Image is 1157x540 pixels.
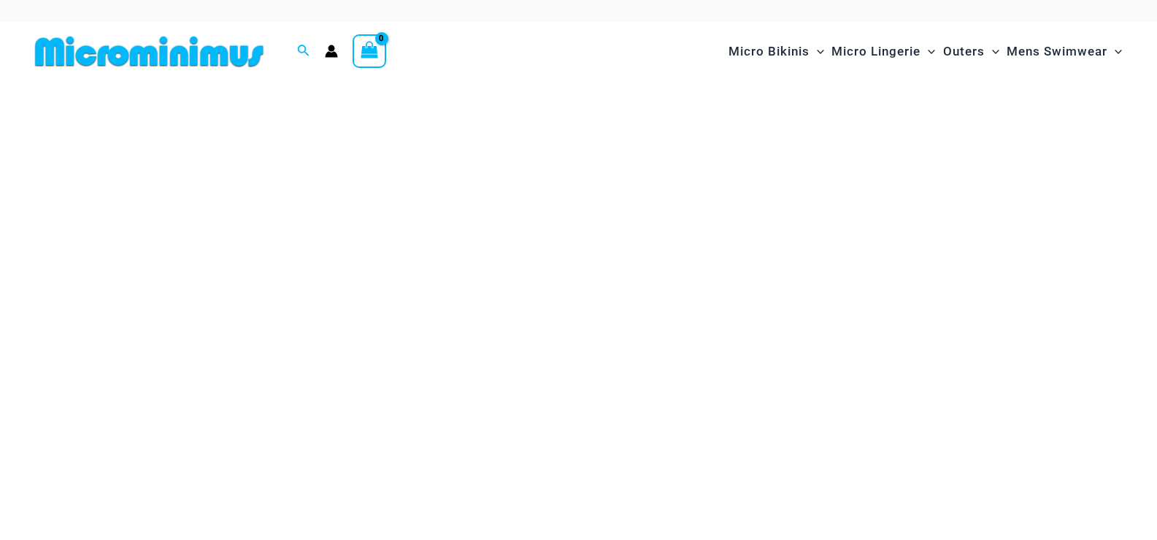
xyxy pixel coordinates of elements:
[729,33,810,70] span: Micro Bikinis
[939,29,1003,74] a: OutersMenu ToggleMenu Toggle
[810,33,824,70] span: Menu Toggle
[943,33,985,70] span: Outers
[1107,33,1122,70] span: Menu Toggle
[1003,29,1126,74] a: Mens SwimwearMenu ToggleMenu Toggle
[985,33,999,70] span: Menu Toggle
[1007,33,1107,70] span: Mens Swimwear
[353,34,386,68] a: View Shopping Cart, empty
[297,42,310,61] a: Search icon link
[325,45,338,58] a: Account icon link
[828,29,939,74] a: Micro LingerieMenu ToggleMenu Toggle
[723,27,1128,76] nav: Site Navigation
[725,29,828,74] a: Micro BikinisMenu ToggleMenu Toggle
[920,33,935,70] span: Menu Toggle
[29,35,269,68] img: MM SHOP LOGO FLAT
[831,33,920,70] span: Micro Lingerie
